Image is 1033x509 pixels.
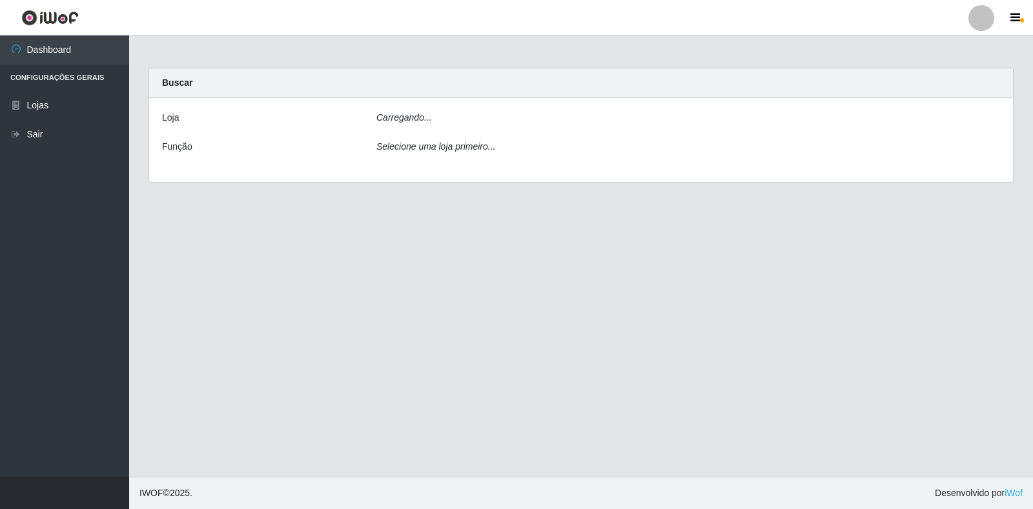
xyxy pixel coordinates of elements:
[1005,488,1023,498] a: iWof
[21,10,79,26] img: CoreUI Logo
[935,486,1023,500] span: Desenvolvido por
[162,77,192,88] strong: Buscar
[139,488,163,498] span: IWOF
[162,140,192,154] label: Função
[376,141,495,152] i: Selecione uma loja primeiro...
[139,486,192,500] span: © 2025 .
[376,112,432,123] i: Carregando...
[162,111,179,125] label: Loja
